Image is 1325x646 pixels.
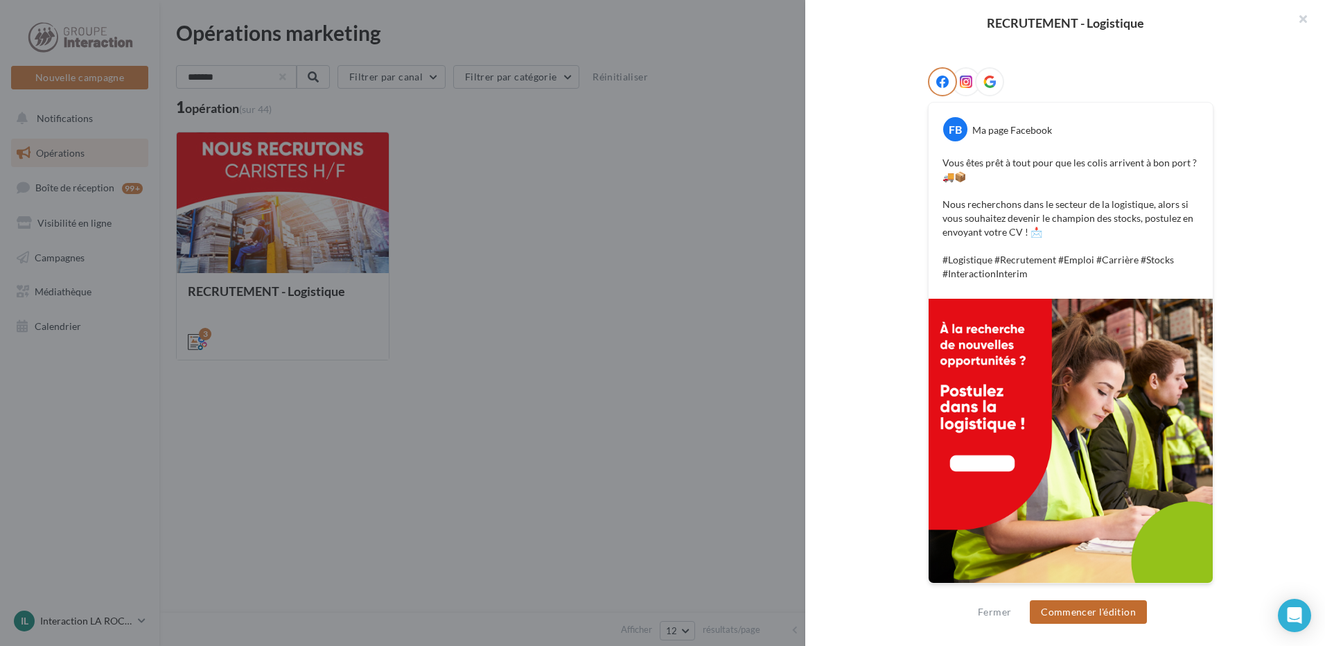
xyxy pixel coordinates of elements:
div: FB [943,117,967,141]
div: Ma page Facebook [972,123,1052,137]
div: La prévisualisation est non-contractuelle [928,584,1213,602]
p: Vous êtes prêt à tout pour que les colis arrivent à bon port ? 🚚📦 Nous recherchons dans le secteu... [942,156,1199,281]
div: Open Intercom Messenger [1278,599,1311,632]
button: Commencer l'édition [1030,600,1147,624]
div: RECRUTEMENT - Logistique [827,17,1303,29]
button: Fermer [972,604,1017,620]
